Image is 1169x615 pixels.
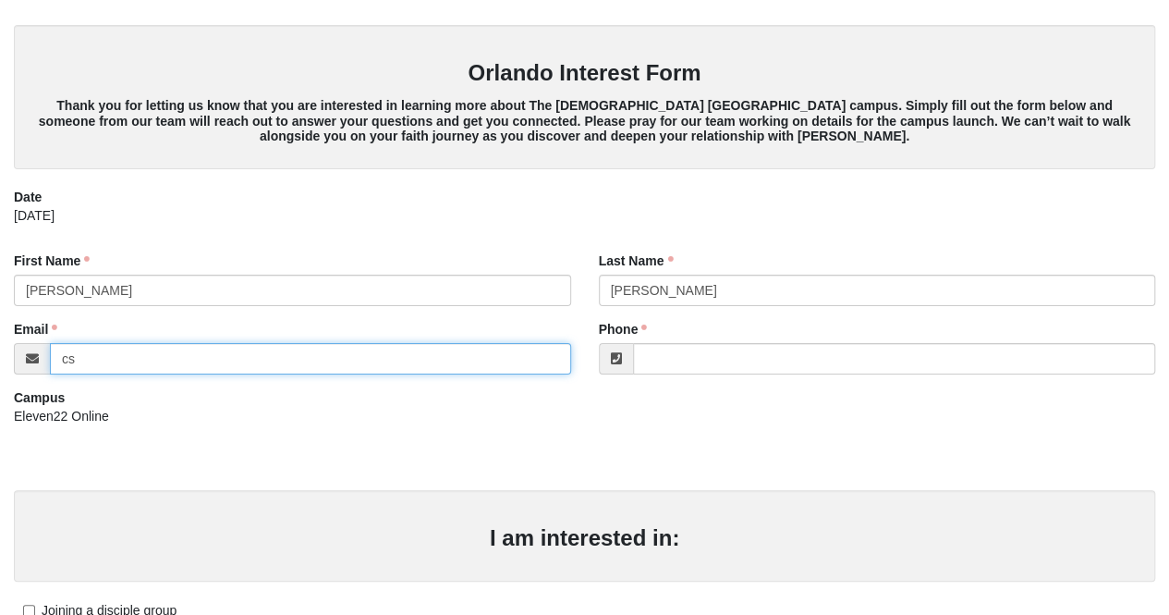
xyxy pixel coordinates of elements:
label: Email [14,320,57,338]
h5: Thank you for letting us know that you are interested in learning more about The [DEMOGRAPHIC_DAT... [32,98,1137,144]
div: Eleven22 Online [14,407,571,438]
label: First Name [14,252,90,270]
label: Last Name [599,252,674,270]
div: [DATE] [14,206,1155,238]
label: Phone [599,320,648,338]
label: Campus [14,388,65,407]
h3: I am interested in: [32,525,1137,552]
label: Date [14,188,42,206]
h3: Orlando Interest Form [32,60,1137,87]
